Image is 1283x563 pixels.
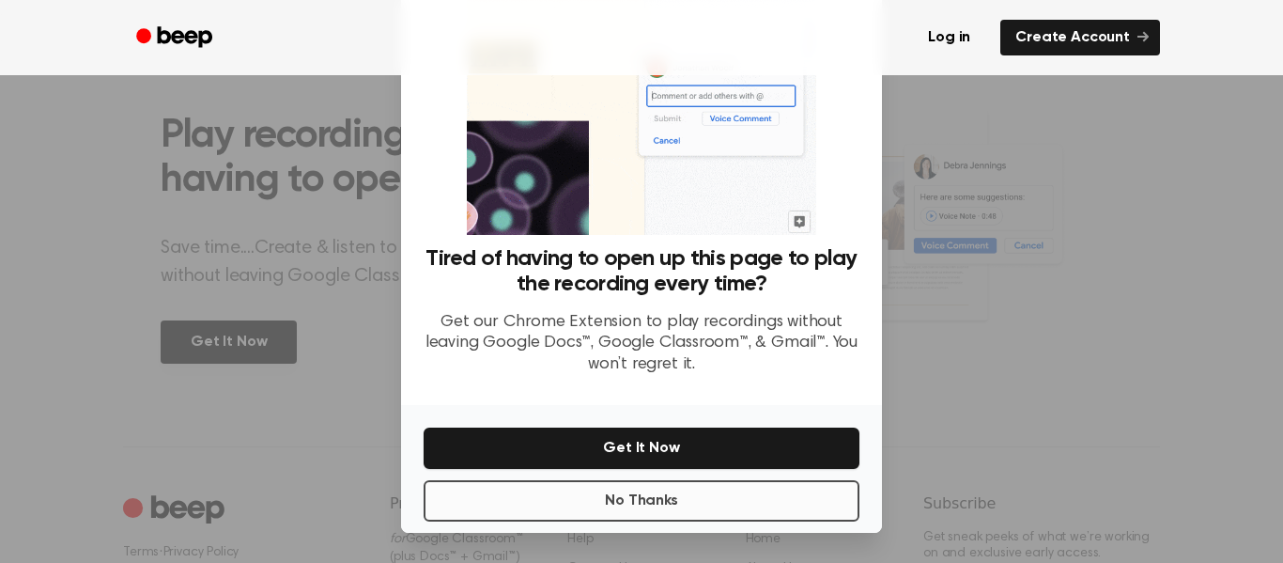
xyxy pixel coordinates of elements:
[1000,20,1160,55] a: Create Account
[424,480,859,522] button: No Thanks
[424,246,859,297] h3: Tired of having to open up this page to play the recording every time?
[424,312,859,376] p: Get our Chrome Extension to play recordings without leaving Google Docs™, Google Classroom™, & Gm...
[123,20,229,56] a: Beep
[424,428,859,469] button: Get It Now
[909,16,989,59] a: Log in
